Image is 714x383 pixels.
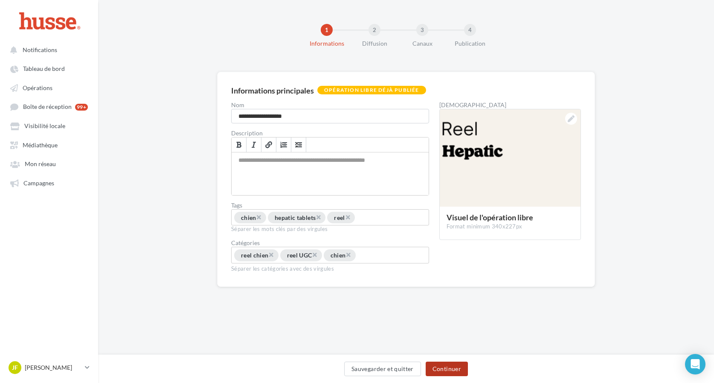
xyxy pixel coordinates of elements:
[231,87,314,94] div: Informations principales
[5,175,93,190] a: Campagnes
[12,363,18,372] span: JF
[312,251,317,259] span: ×
[23,65,65,73] span: Tableau de bord
[5,156,93,171] a: Mon réseau
[25,363,81,372] p: [PERSON_NAME]
[24,123,65,130] span: Visibilité locale
[75,104,88,111] div: 99+
[231,102,429,108] label: Nom
[241,252,269,259] span: reel chien
[23,103,72,111] span: Boîte de réception
[356,213,419,223] input: Permet aux affiliés de trouver l'opération libre plus facilement
[231,202,429,208] label: Tags
[276,137,291,152] a: Insérer/Supprimer une liste numérotée
[426,362,468,376] button: Continuer
[5,137,93,152] a: Médiathèque
[23,141,58,149] span: Médiathèque
[5,42,90,57] button: Notifications
[256,213,261,221] span: ×
[231,130,429,136] label: Description
[231,240,429,246] div: Catégories
[231,209,429,225] div: Permet aux affiliés de trouver l'opération libre plus facilement
[23,46,57,53] span: Notifications
[25,161,56,168] span: Mon réseau
[344,362,421,376] button: Sauvegarder et quitter
[5,80,93,95] a: Opérations
[416,24,428,36] div: 3
[275,214,316,221] span: hepatic tablets
[261,137,276,152] a: Lien
[23,179,54,187] span: Campagnes
[7,360,91,376] a: JF [PERSON_NAME]
[241,214,256,221] span: chien
[345,213,350,221] span: ×
[334,214,345,221] span: reel
[321,24,333,36] div: 1
[232,137,247,152] a: Gras (⌘+B)
[232,152,429,195] div: Permet de préciser les enjeux de la campagne à vos affiliés
[291,137,306,152] a: Insérer/Supprimer une liste à puces
[685,354,705,374] div: Open Intercom Messenger
[439,102,581,108] div: [DEMOGRAPHIC_DATA]
[447,223,574,231] div: Format minimum 340x227px
[346,251,351,259] span: ×
[5,61,93,76] a: Tableau de bord
[464,24,476,36] div: 4
[231,263,429,273] div: Séparer les catégories avec des virgules
[231,225,429,233] div: Séparer les mots clés par des virgules
[316,213,321,221] span: ×
[5,99,93,114] a: Boîte de réception 99+
[5,118,93,133] a: Visibilité locale
[357,251,420,261] input: Choisissez une catégorie
[231,247,429,263] div: Choisissez une catégorie
[369,24,380,36] div: 2
[443,39,497,48] div: Publication
[23,84,52,91] span: Opérations
[269,251,274,259] span: ×
[247,137,261,152] a: Italique (⌘+I)
[331,252,346,259] span: chien
[395,39,450,48] div: Canaux
[299,39,354,48] div: Informations
[317,86,426,94] div: Opération libre déjà publiée
[347,39,402,48] div: Diffusion
[287,252,312,259] span: reel UGC
[447,213,574,221] div: Visuel de l'opération libre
